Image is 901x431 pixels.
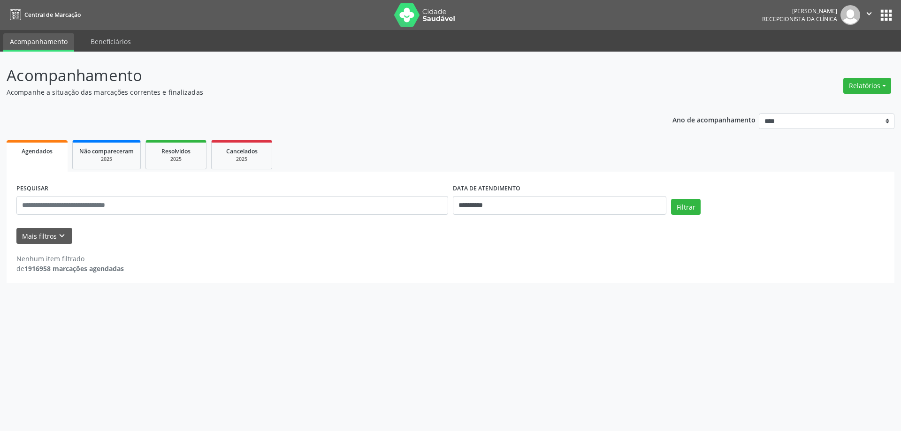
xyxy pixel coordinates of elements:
button: apps [878,7,894,23]
span: Resolvidos [161,147,191,155]
p: Acompanhamento [7,64,628,87]
a: Acompanhamento [3,33,74,52]
a: Central de Marcação [7,7,81,23]
p: Acompanhe a situação das marcações correntes e finalizadas [7,87,628,97]
button: Filtrar [671,199,701,215]
label: DATA DE ATENDIMENTO [453,181,520,196]
img: img [840,5,860,25]
div: de [16,264,124,273]
span: Cancelados [226,147,258,155]
i: keyboard_arrow_down [57,231,67,241]
div: 2025 [153,156,199,163]
div: Nenhum item filtrado [16,254,124,264]
div: 2025 [218,156,265,163]
div: [PERSON_NAME] [762,7,837,15]
span: Agendados [22,147,53,155]
label: PESQUISAR [16,181,48,196]
button:  [860,5,878,25]
i:  [864,8,874,19]
div: 2025 [79,156,134,163]
strong: 1916958 marcações agendadas [24,264,124,273]
p: Ano de acompanhamento [672,113,756,125]
a: Beneficiários [84,33,137,50]
button: Mais filtroskeyboard_arrow_down [16,228,72,244]
span: Não compareceram [79,147,134,155]
span: Recepcionista da clínica [762,15,837,23]
button: Relatórios [843,78,891,94]
span: Central de Marcação [24,11,81,19]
